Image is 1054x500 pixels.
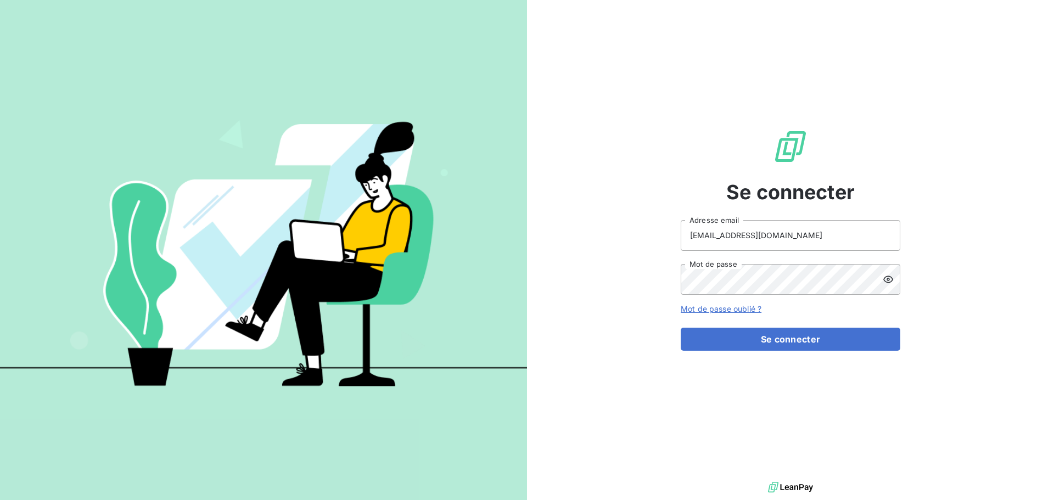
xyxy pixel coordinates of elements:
[681,304,761,313] a: Mot de passe oublié ?
[773,129,808,164] img: Logo LeanPay
[768,479,813,496] img: logo
[681,328,900,351] button: Se connecter
[681,220,900,251] input: placeholder
[726,177,855,207] span: Se connecter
